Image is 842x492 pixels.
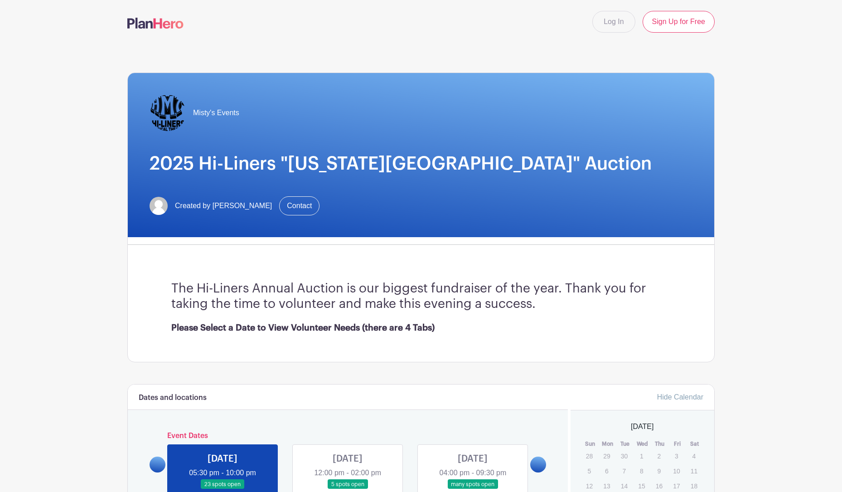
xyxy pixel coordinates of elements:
th: Sat [686,439,704,448]
span: [DATE] [631,421,653,432]
img: HMT%20Black.png [150,95,186,131]
p: 3 [669,449,684,463]
p: 9 [652,464,667,478]
p: 11 [687,464,702,478]
th: Mon [599,439,616,448]
a: Contact [279,196,319,215]
p: 2 [652,449,667,463]
p: 8 [634,464,649,478]
p: 30 [617,449,632,463]
p: 4 [687,449,702,463]
th: Tue [616,439,634,448]
p: 1 [634,449,649,463]
th: Thu [651,439,669,448]
p: 5 [582,464,597,478]
span: Misty's Events [193,107,239,118]
p: 6 [599,464,614,478]
a: Log In [592,11,635,33]
h1: 2025 Hi-Liners "[US_STATE][GEOGRAPHIC_DATA]" Auction [150,153,692,175]
strong: Please Select a Date to View Volunteer Needs (there are 4 Tabs) [171,323,435,332]
h3: The Hi-Liners Annual Auction is our biggest fundraiser of the year. Thank you for taking the time... [171,281,671,312]
h6: Event Dates [165,432,530,440]
p: 7 [617,464,632,478]
p: 29 [599,449,614,463]
img: default-ce2991bfa6775e67f084385cd625a349d9dcbb7a52a09fb2fda1e96e2d18dcdb.png [150,197,168,215]
a: Sign Up for Free [643,11,715,33]
h6: Dates and locations [139,394,207,402]
p: 28 [582,449,597,463]
th: Wed [634,439,651,448]
img: logo-507f7623f17ff9eddc593b1ce0a138ce2505c220e1c5a4e2b4648c50719b7d32.svg [127,18,184,29]
a: Hide Calendar [657,393,703,401]
th: Fri [668,439,686,448]
span: Created by [PERSON_NAME] [175,200,272,211]
p: 10 [669,464,684,478]
th: Sun [581,439,599,448]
